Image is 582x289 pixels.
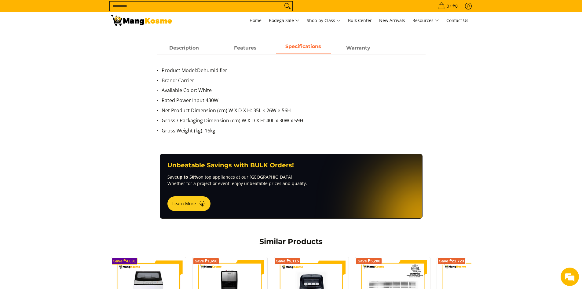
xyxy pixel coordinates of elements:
[276,259,299,263] span: Save ₱5,115
[162,77,426,87] li: Brand:
[167,196,210,211] button: Learn More
[250,17,262,23] span: Home
[218,43,273,54] a: Description 1
[162,67,426,77] li: Product Model:
[357,259,380,263] span: Save ₱5,280
[162,117,426,127] li: Gross / Packaging Dimension (cm) W X D X H: 40L x 30W x 59H
[167,161,415,169] h3: Unbeatable Savings with BULK Orders!
[197,87,212,94] span: White
[276,43,331,54] a: Description 2
[348,17,372,23] span: Bulk Center
[157,237,426,246] h2: Similar Products
[32,34,103,42] div: Chat with us now
[283,2,292,11] button: Search
[409,12,442,29] a: Resources
[3,167,116,188] textarea: Type your message and hit 'Enter'
[446,17,468,23] span: Contact Us
[206,97,218,104] span: 430W
[285,43,321,49] strong: Specifications
[379,17,405,23] span: New Arrivals
[111,15,172,26] img: Carrier 30-Liter Dehumidifier - White (Class B) l Mang Kosme
[162,87,426,97] li: Available Color:
[162,127,426,137] li: Gross Weight (kg): 16kg.
[162,107,426,117] li: Net Product Dimension (cm) W X D X H: 35L × 26W × 56H
[157,43,212,54] a: Description
[376,12,408,29] a: New Arrivals
[269,17,299,24] span: Bodega Sale
[177,77,194,84] span: Carrier
[167,174,415,187] p: Save on top appliances at our [GEOGRAPHIC_DATA]. Whether for a project or event, enjoy unbeatable...
[234,45,257,51] strong: Features
[178,12,471,29] nav: Main Menu
[346,45,370,51] strong: Warranty
[436,3,459,9] span: •
[307,17,341,24] span: Shop by Class
[345,12,375,29] a: Bulk Center
[160,154,423,219] a: Unbeatable Savings with BULK Orders! Saveup to 50%on top appliances at our [GEOGRAPHIC_DATA]. Whe...
[157,43,212,54] span: Description
[331,43,386,54] a: Description 3
[177,174,198,180] strong: up to 50%
[446,4,450,8] span: 0
[452,4,459,8] span: ₱0
[113,259,136,263] span: Save ₱4,081
[197,67,227,74] span: Dehumidifier
[100,3,115,18] div: Minimize live chat window
[412,17,439,24] span: Resources
[443,12,471,29] a: Contact Us
[195,259,218,263] span: Save ₱1,650
[439,259,464,263] span: Save ₱21,723
[162,97,426,107] li: Rated Power Input:
[266,12,302,29] a: Bodega Sale
[35,77,84,139] span: We're online!
[157,54,426,142] div: Description 2
[304,12,344,29] a: Shop by Class
[247,12,265,29] a: Home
